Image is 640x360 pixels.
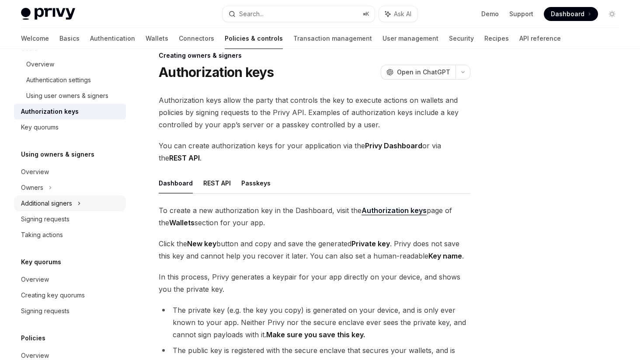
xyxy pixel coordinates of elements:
[519,28,561,49] a: API reference
[21,230,63,240] div: Taking actions
[481,10,499,18] a: Demo
[26,59,54,70] div: Overview
[159,140,470,164] span: You can create authorization keys for your application via the or via the .
[381,65,456,80] button: Open in ChatGPT
[21,274,49,285] div: Overview
[21,122,59,133] div: Key quorums
[293,28,372,49] a: Transaction management
[21,214,70,224] div: Signing requests
[362,206,427,215] a: Authorization keys
[428,252,462,260] strong: Key name
[365,141,422,150] strong: Privy Dashboard
[241,173,271,193] button: Passkeys
[239,9,264,19] div: Search...
[551,10,584,18] span: Dashboard
[90,28,135,49] a: Authentication
[21,28,49,49] a: Welcome
[21,149,94,160] h5: Using owners & signers
[14,88,126,104] a: Using user owners & signers
[169,154,200,162] strong: REST API
[21,290,85,301] div: Creating key quorums
[484,28,509,49] a: Recipes
[21,257,61,267] h5: Key quorums
[146,28,168,49] a: Wallets
[21,182,43,193] div: Owners
[159,204,470,229] span: To create a new authorization key in the Dashboard, visit the page of the section for your app.
[21,8,75,20] img: light logo
[394,10,411,18] span: Ask AI
[379,6,417,22] button: Ask AI
[21,306,70,316] div: Signing requests
[26,91,108,101] div: Using user owners & signers
[14,211,126,227] a: Signing requests
[363,10,369,17] span: ⌘ K
[14,119,126,135] a: Key quorums
[14,72,126,88] a: Authentication settings
[159,64,274,80] h1: Authorization keys
[169,218,195,227] strong: Wallets
[14,287,126,303] a: Creating key quorums
[159,238,470,262] span: Click the button and copy and save the generated . Privy does not save this key and cannot help y...
[21,333,45,343] h5: Policies
[449,28,474,49] a: Security
[223,6,374,22] button: Search...⌘K
[14,227,126,243] a: Taking actions
[159,51,470,60] div: Creating owners & signers
[14,56,126,72] a: Overview
[544,7,598,21] a: Dashboard
[21,167,49,177] div: Overview
[14,164,126,180] a: Overview
[14,272,126,287] a: Overview
[14,104,126,119] a: Authorization keys
[351,239,390,248] strong: Private key
[26,75,91,85] div: Authentication settings
[383,28,438,49] a: User management
[21,106,79,117] div: Authorization keys
[187,239,216,248] strong: New key
[605,7,619,21] button: Toggle dark mode
[159,94,470,131] span: Authorization keys allow the party that controls the key to execute actions on wallets and polici...
[203,173,231,193] button: REST API
[159,304,470,341] li: The private key (e.g. the key you copy) is generated on your device, and is only ever known to yo...
[159,271,470,295] span: In this process, Privy generates a keypair for your app directly on your device, and shows you th...
[179,28,214,49] a: Connectors
[14,303,126,319] a: Signing requests
[225,28,283,49] a: Policies & controls
[159,173,193,193] button: Dashboard
[59,28,80,49] a: Basics
[397,68,450,77] span: Open in ChatGPT
[509,10,533,18] a: Support
[266,330,365,339] strong: Make sure you save this key.
[21,198,72,209] div: Additional signers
